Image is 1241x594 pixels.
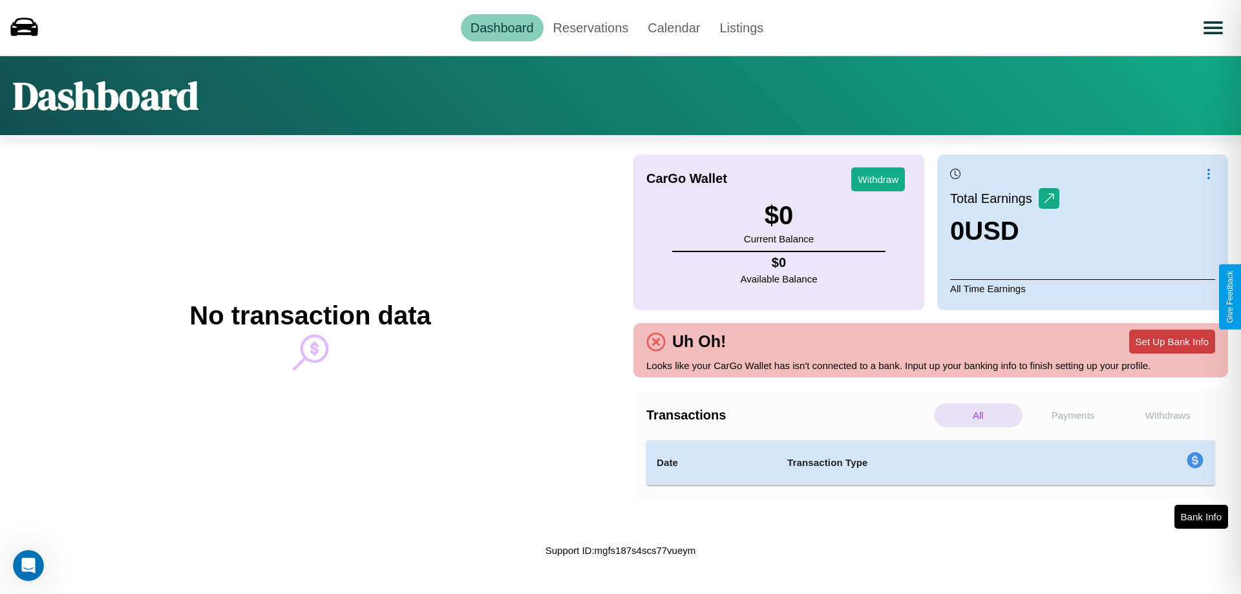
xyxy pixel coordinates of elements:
[741,270,818,288] p: Available Balance
[638,14,710,41] a: Calendar
[646,408,931,423] h4: Transactions
[666,332,732,351] h4: Uh Oh!
[950,217,1059,246] h3: 0 USD
[787,455,1081,471] h4: Transaction Type
[744,230,814,248] p: Current Balance
[744,201,814,230] h3: $ 0
[1174,505,1228,529] button: Bank Info
[741,255,818,270] h4: $ 0
[1123,403,1212,427] p: Withdraws
[950,187,1039,210] p: Total Earnings
[13,550,44,581] iframe: Intercom live chat
[934,403,1023,427] p: All
[950,279,1215,297] p: All Time Earnings
[851,167,905,191] button: Withdraw
[1225,271,1235,323] div: Give Feedback
[544,14,639,41] a: Reservations
[657,455,767,471] h4: Date
[1195,10,1231,46] button: Open menu
[710,14,773,41] a: Listings
[189,301,430,330] h2: No transaction data
[461,14,544,41] a: Dashboard
[646,171,727,186] h4: CarGo Wallet
[646,357,1215,374] p: Looks like your CarGo Wallet has isn't connected to a bank. Input up your banking info to finish ...
[1029,403,1118,427] p: Payments
[646,440,1215,485] table: simple table
[13,69,198,122] h1: Dashboard
[546,542,696,559] p: Support ID: mgfs187s4scs77vueym
[1129,330,1215,354] button: Set Up Bank Info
